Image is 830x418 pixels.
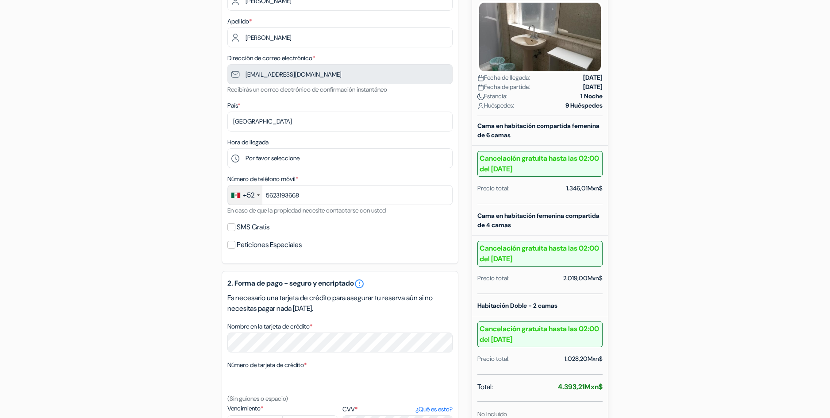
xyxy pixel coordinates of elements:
[477,382,493,392] span: Total:
[227,174,298,184] label: Número de teléfono móvil
[566,184,603,193] div: 1.346,01Mxn$
[477,122,599,139] b: Cama en habitación compartida femenina de 6 camas
[583,82,603,92] strong: [DATE]
[227,27,453,47] input: Introduzca el apellido
[477,212,599,229] b: Cama en habitación femenina compartida de 4 camas
[354,279,365,289] a: error_outline
[477,151,603,177] b: Cancelación gratuita hasta las 02:00 del [DATE]
[580,92,603,101] strong: 1 Noche
[237,239,302,251] label: Peticiones Especiales
[227,322,312,331] label: Nombre en la tarjeta de crédito
[227,64,453,84] input: Introduzca la dirección de correo electrónico
[227,404,338,413] label: Vencimiento
[227,17,252,26] label: Apellido
[227,360,307,370] label: Número de tarjeta de crédito
[415,405,453,414] a: ¿Qué es esto?
[477,75,484,81] img: calendar.svg
[477,321,603,347] b: Cancelación gratuita hasta las 02:00 del [DATE]
[228,186,262,205] div: Mexico (México): +52
[477,410,507,418] small: No Incluido
[227,395,288,403] small: (Sin guiones o espacio)
[477,92,507,101] span: Estancia:
[477,84,484,91] img: calendar.svg
[227,101,240,110] label: País
[227,85,387,93] small: Recibirás un correo electrónico de confirmación instantáneo
[477,274,510,283] div: Precio total:
[477,354,510,364] div: Precio total:
[477,93,484,100] img: moon.svg
[237,221,269,233] label: SMS Gratis
[477,184,510,193] div: Precio total:
[477,73,530,82] span: Fecha de llegada:
[227,54,315,63] label: Dirección de correo electrónico
[477,82,530,92] span: Fecha de partida:
[477,302,557,310] b: Habitación Doble - 2 camas
[477,103,484,109] img: user_icon.svg
[243,190,254,201] div: +52
[342,405,453,414] label: CVV
[583,73,603,82] strong: [DATE]
[227,279,453,289] h5: 2. Forma de pago - seguro y encriptado
[565,101,603,110] strong: 9 Huéspedes
[565,354,603,364] div: 1.028,20Mxn$
[477,241,603,267] b: Cancelación gratuita hasta las 02:00 del [DATE]
[227,206,386,214] small: En caso de que la propiedad necesite contactarse con usted
[227,138,269,147] label: Hora de llegada
[477,101,514,110] span: Huéspedes:
[558,382,603,391] strong: 4.393,21Mxn$
[227,293,453,314] p: Es necesario una tarjeta de crédito para asegurar tu reserva aún si no necesitas pagar nada [DATE].
[563,274,603,283] div: 2.019,00Mxn$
